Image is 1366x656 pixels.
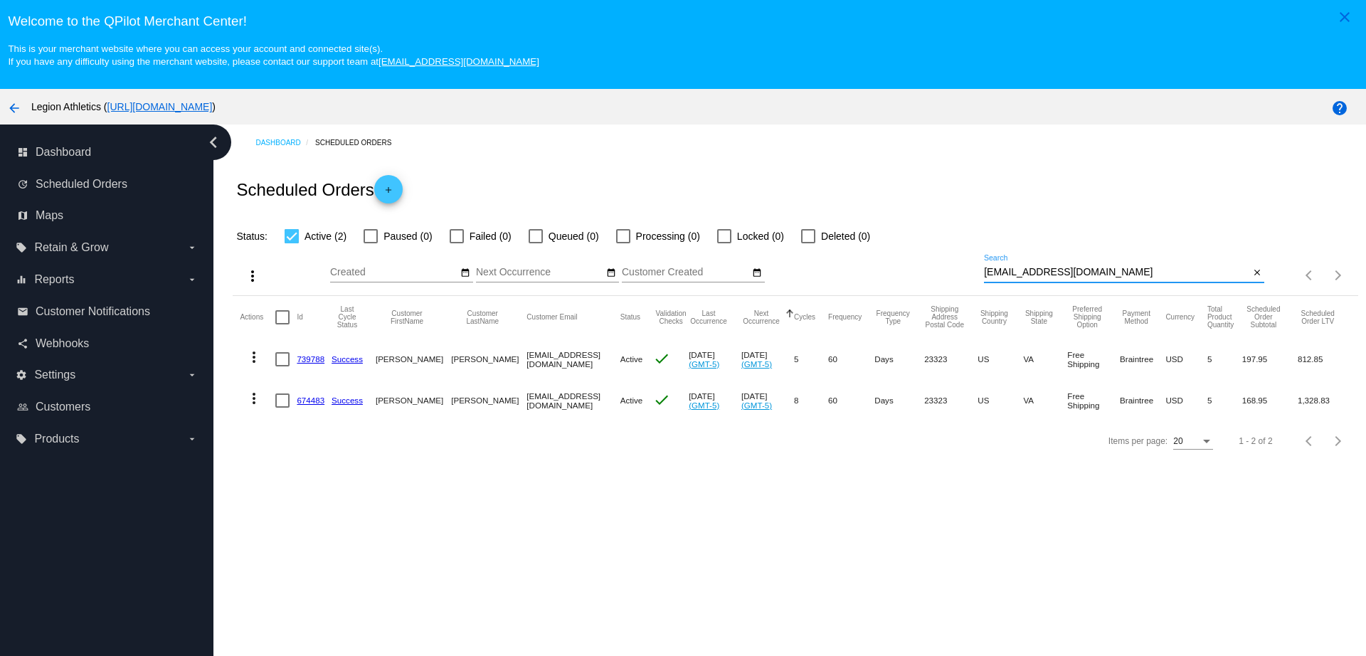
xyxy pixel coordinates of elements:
mat-icon: date_range [606,268,616,279]
a: map Maps [17,204,198,227]
span: Maps [36,209,63,222]
mat-icon: add [380,185,397,202]
button: Change sorting for CustomerEmail [526,313,577,322]
a: [URL][DOMAIN_NAME] [107,101,213,112]
i: equalizer [16,274,27,285]
a: Scheduled Orders [315,132,404,154]
mat-cell: 60 [828,339,874,380]
mat-cell: 5 [794,339,828,380]
button: Change sorting for ShippingCountry [978,310,1010,325]
span: Products [34,433,79,445]
mat-cell: [EMAIL_ADDRESS][DOMAIN_NAME] [526,380,620,421]
span: Active [620,354,643,364]
button: Next page [1324,427,1352,455]
button: Change sorting for Frequency [828,313,862,322]
button: Change sorting for CustomerLastName [451,310,514,325]
a: (GMT-5) [741,359,772,369]
a: share Webhooks [17,332,198,355]
mat-cell: [PERSON_NAME] [376,380,451,421]
a: 674483 [297,396,324,405]
i: arrow_drop_down [186,274,198,285]
span: Locked (0) [737,228,784,245]
span: Retain & Grow [34,241,108,254]
mat-header-cell: Actions [240,296,275,339]
mat-cell: [PERSON_NAME] [376,339,451,380]
h3: Welcome to the QPilot Merchant Center! [8,14,1357,29]
button: Change sorting for CustomerFirstName [376,310,438,325]
mat-icon: more_vert [244,268,261,285]
a: [EMAIL_ADDRESS][DOMAIN_NAME] [378,56,539,67]
mat-icon: more_vert [245,390,263,407]
i: email [17,306,28,317]
button: Change sorting for PreferredShippingOption [1067,305,1107,329]
mat-cell: US [978,380,1023,421]
mat-cell: USD [1165,380,1207,421]
mat-cell: US [978,339,1023,380]
span: Settings [34,369,75,381]
mat-cell: Braintree [1120,339,1165,380]
div: Items per page: [1108,436,1168,446]
span: Webhooks [36,337,89,350]
a: (GMT-5) [689,401,719,410]
button: Change sorting for ShippingPostcode [924,305,965,329]
button: Change sorting for Cycles [794,313,815,322]
i: dashboard [17,147,28,158]
i: chevron_left [202,131,225,154]
mat-icon: check [653,350,670,367]
mat-cell: 23323 [924,380,978,421]
span: Dashboard [36,146,91,159]
span: Queued (0) [549,228,599,245]
span: Customers [36,401,90,413]
mat-header-cell: Total Product Quantity [1207,296,1242,339]
span: Active [620,396,643,405]
mat-cell: Braintree [1120,380,1165,421]
a: email Customer Notifications [17,300,198,323]
mat-icon: date_range [752,268,762,279]
mat-cell: [DATE] [689,339,741,380]
span: Failed (0) [470,228,512,245]
button: Change sorting for LifetimeValue [1298,310,1338,325]
mat-cell: [DATE] [741,380,794,421]
i: share [17,338,28,349]
mat-cell: Days [874,339,924,380]
button: Change sorting for Id [297,313,302,322]
mat-cell: 5 [1207,380,1242,421]
button: Change sorting for CurrencyIso [1165,313,1195,322]
button: Change sorting for Status [620,313,640,322]
span: Deleted (0) [821,228,870,245]
button: Change sorting for LastOccurrenceUtc [689,310,729,325]
i: arrow_drop_down [186,433,198,445]
mat-cell: [DATE] [741,339,794,380]
h2: Scheduled Orders [236,175,402,203]
mat-cell: Free Shipping [1067,339,1120,380]
a: update Scheduled Orders [17,173,198,196]
mat-cell: [DATE] [689,380,741,421]
button: Change sorting for ShippingState [1023,310,1054,325]
button: Change sorting for PaymentMethod.Type [1120,310,1153,325]
i: arrow_drop_down [186,242,198,253]
mat-icon: close [1252,268,1262,279]
a: people_outline Customers [17,396,198,418]
mat-cell: 8 [794,380,828,421]
mat-select: Items per page: [1173,437,1213,447]
button: Next page [1324,261,1352,290]
mat-cell: Free Shipping [1067,380,1120,421]
mat-icon: close [1336,9,1353,26]
mat-cell: 23323 [924,339,978,380]
mat-cell: 60 [828,380,874,421]
span: Customer Notifications [36,305,150,318]
mat-cell: 1,328.83 [1298,380,1351,421]
mat-cell: 812.85 [1298,339,1351,380]
span: Status: [236,231,268,242]
mat-cell: 168.95 [1242,380,1298,421]
i: people_outline [17,401,28,413]
button: Change sorting for Subtotal [1242,305,1285,329]
i: local_offer [16,433,27,445]
i: map [17,210,28,221]
span: Active (2) [305,228,346,245]
a: Success [332,354,363,364]
mat-cell: USD [1165,339,1207,380]
button: Clear [1249,265,1264,280]
mat-cell: [PERSON_NAME] [451,380,526,421]
mat-icon: date_range [460,268,470,279]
